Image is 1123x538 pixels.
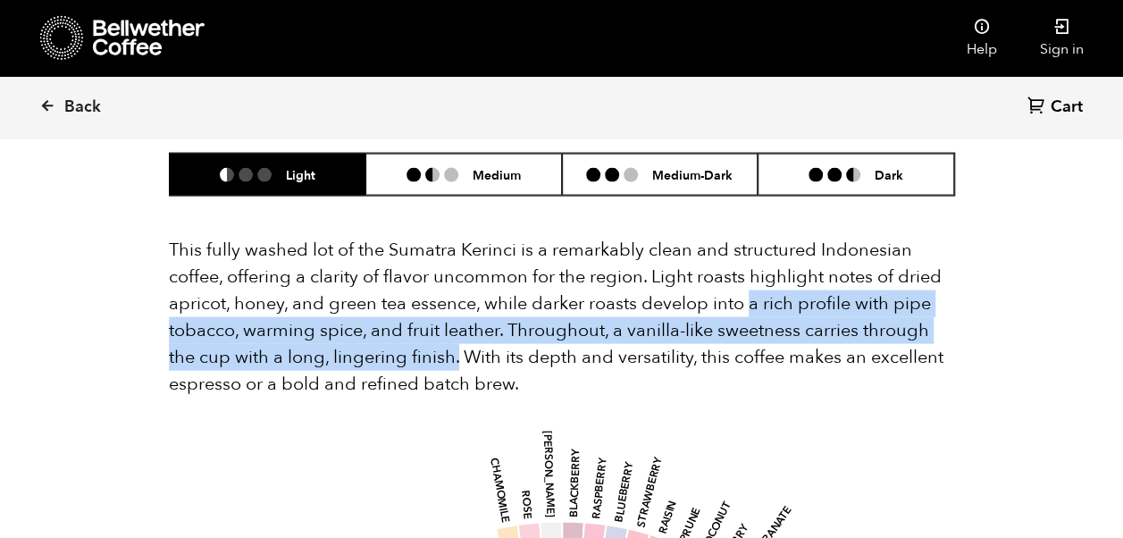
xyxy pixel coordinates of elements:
[473,167,521,182] h6: Medium
[286,167,315,182] h6: Light
[652,167,733,182] h6: Medium-Dark
[1027,96,1087,120] a: Cart
[875,167,903,182] h6: Dark
[1051,97,1083,118] span: Cart
[64,97,101,118] span: Back
[169,237,955,398] p: This fully washed lot of the Sumatra Kerinci is a remarkably clean and structured Indonesian coff...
